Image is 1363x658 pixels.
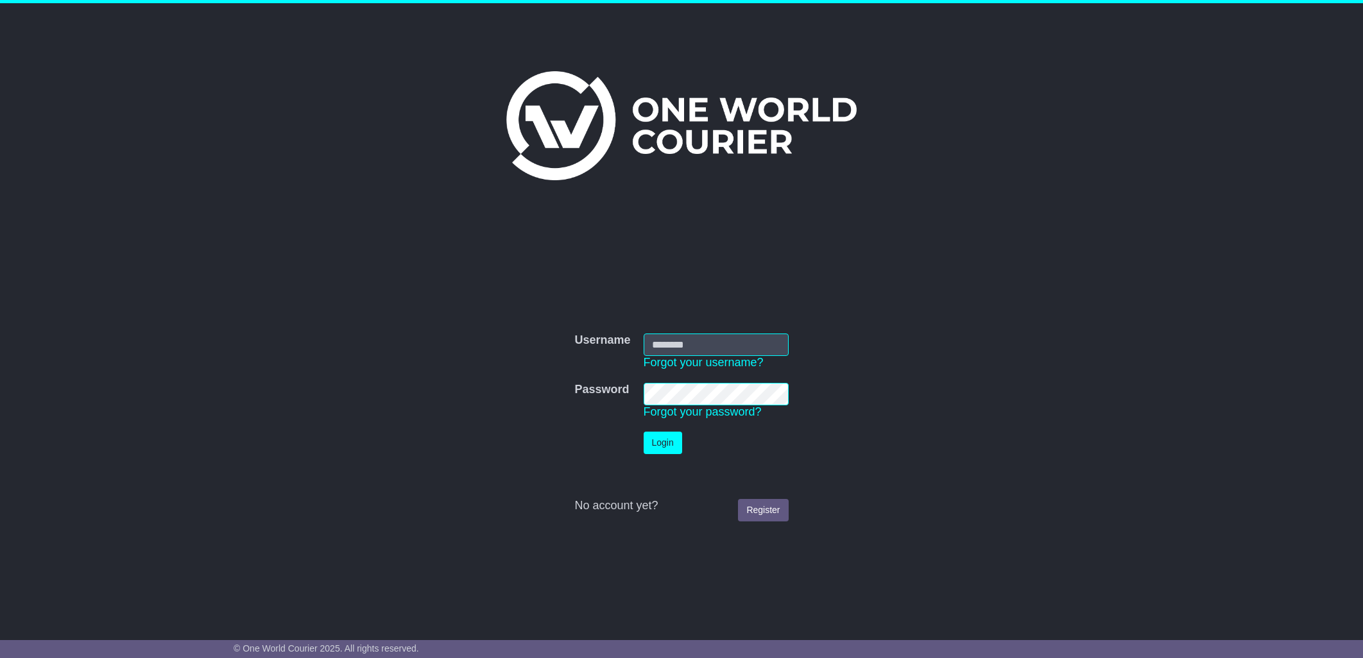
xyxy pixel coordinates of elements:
[738,499,788,521] a: Register
[644,432,682,454] button: Login
[644,405,762,418] a: Forgot your password?
[644,356,764,369] a: Forgot your username?
[574,333,630,348] label: Username
[234,643,419,654] span: © One World Courier 2025. All rights reserved.
[506,71,857,180] img: One World
[574,499,788,513] div: No account yet?
[574,383,629,397] label: Password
